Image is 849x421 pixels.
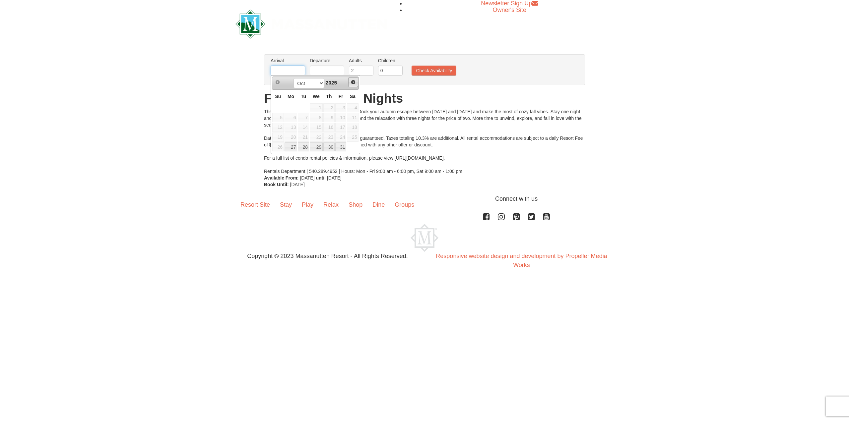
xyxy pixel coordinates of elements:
td: unAvailable [284,123,297,132]
a: Owner's Site [493,7,526,13]
label: Arrival [271,57,305,64]
td: unAvailable [297,123,309,132]
td: available [297,142,309,152]
label: Departure [310,57,344,64]
p: Connect with us [235,194,614,203]
span: 16 [323,123,335,132]
span: 6 [285,113,297,122]
td: unAvailable [347,103,359,113]
span: Thursday [326,94,332,99]
td: unAvailable [309,123,323,132]
td: unAvailable [335,113,347,123]
span: 25 [347,132,358,142]
span: 2 [323,103,335,113]
a: Resort Site [235,194,275,215]
span: 8 [310,113,323,122]
span: Wednesday [313,94,320,99]
span: 14 [298,123,309,132]
span: Sunday [275,94,281,99]
td: unAvailable [272,142,284,152]
button: Check Availability [412,66,456,76]
td: unAvailable [272,113,284,123]
td: available [323,142,335,152]
span: 3 [335,103,347,113]
span: 22 [310,132,323,142]
td: unAvailable [323,123,335,132]
a: Prev [273,78,282,87]
a: Relax [318,194,344,215]
td: unAvailable [309,103,323,113]
strong: Available From: [264,175,299,181]
a: Dine [367,194,390,215]
span: 13 [285,123,297,132]
td: unAvailable [335,123,347,132]
span: Friday [339,94,343,99]
span: 2025 [326,80,337,85]
td: unAvailable [335,132,347,142]
span: 4 [347,103,358,113]
span: 21 [298,132,309,142]
a: 28 [298,142,309,152]
a: Play [297,194,318,215]
td: unAvailable [323,113,335,123]
a: Massanutten Resort [235,15,387,31]
span: 9 [323,113,335,122]
td: available [335,142,347,152]
span: Saturday [350,94,356,99]
span: 19 [272,132,284,142]
td: unAvailable [347,132,359,142]
td: unAvailable [284,132,297,142]
span: 5 [272,113,284,122]
div: The longer you stay, the more nights you get! Book your autumn escape between [DATE] and [DATE] a... [264,108,585,175]
span: Next [351,79,356,85]
span: 26 [272,142,284,152]
span: 12 [272,123,284,132]
td: unAvailable [347,123,359,132]
a: Stay [275,194,297,215]
a: Responsive website design and development by Propeller Media Works [436,253,607,268]
span: 20 [285,132,297,142]
td: unAvailable [347,113,359,123]
a: 29 [310,142,323,152]
img: Massanutten Resort Logo [411,224,438,252]
td: unAvailable [284,113,297,123]
td: unAvailable [272,123,284,132]
span: 18 [347,123,358,132]
span: 17 [335,123,347,132]
a: 30 [323,142,335,152]
span: [DATE] [327,175,342,181]
a: 27 [285,142,297,152]
td: unAvailable [323,132,335,142]
td: unAvailable [335,103,347,113]
img: Massanutten Resort Logo [235,10,387,38]
span: 10 [335,113,347,122]
span: [DATE] [290,182,305,187]
a: Shop [344,194,367,215]
td: available [284,142,297,152]
td: unAvailable [297,132,309,142]
span: 7 [298,113,309,122]
td: available [309,142,323,152]
span: 11 [347,113,358,122]
span: Tuesday [301,94,306,99]
strong: Book Until: [264,182,289,187]
span: Prev [275,79,280,85]
label: Adults [349,57,373,64]
label: Children [378,57,403,64]
td: unAvailable [272,132,284,142]
span: 24 [335,132,347,142]
h1: Falling for More Nights [264,92,585,105]
a: Groups [390,194,419,215]
a: Next [348,77,358,87]
p: Copyright © 2023 Massanutten Resort - All Rights Reserved. [230,252,424,261]
a: 31 [335,142,347,152]
td: unAvailable [309,113,323,123]
span: 1 [310,103,323,113]
span: 23 [323,132,335,142]
span: Monday [288,94,294,99]
td: unAvailable [323,103,335,113]
span: [DATE] [300,175,314,181]
span: 15 [310,123,323,132]
td: unAvailable [297,113,309,123]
